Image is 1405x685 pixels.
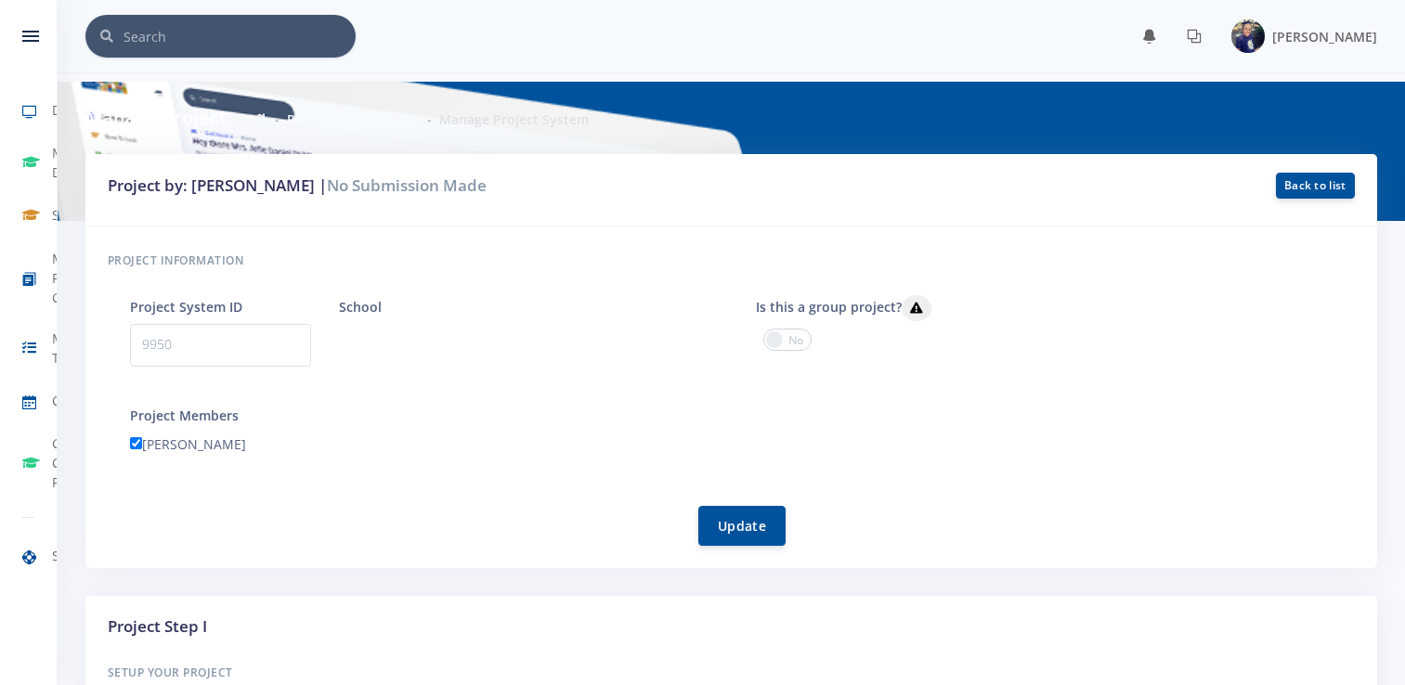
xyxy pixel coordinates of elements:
[52,391,109,410] span: Calendar
[52,205,99,225] span: Schools
[108,249,1355,273] h6: Project information
[52,143,121,182] span: My Dashboard
[287,110,420,128] a: Project Management
[85,104,227,132] h6: Manage Project
[124,15,356,58] input: Search
[52,249,98,307] span: My Project Groups
[339,297,382,317] label: School
[108,614,1355,639] h3: Project Step I
[698,506,786,546] button: Update
[327,174,487,196] span: No Submission Made
[902,295,931,321] button: Is this a group project?
[1276,173,1355,199] a: Back to list
[108,174,930,198] h3: Project by: [PERSON_NAME] |
[1216,16,1377,57] a: Image placeholder [PERSON_NAME]
[1272,28,1377,45] span: [PERSON_NAME]
[130,324,311,367] p: 9950
[130,406,239,425] label: Project Members
[52,329,86,368] span: My Tasks
[52,546,102,565] span: Support
[130,437,142,449] input: [PERSON_NAME]
[420,110,589,129] li: Manage Project System
[52,433,110,492] span: Grade Change Requests
[130,297,242,317] label: Project System ID
[1231,19,1265,53] img: Image placeholder
[253,110,589,129] nav: breadcrumb
[108,661,1355,685] h6: Setup your Project
[130,434,246,454] label: [PERSON_NAME]
[52,100,121,120] span: Dashboard
[756,295,931,321] label: Is this a group project?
